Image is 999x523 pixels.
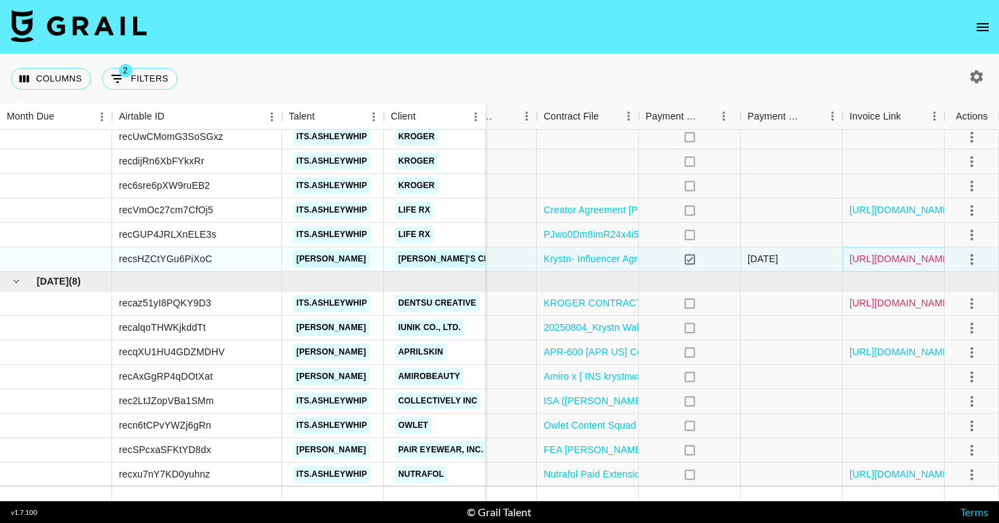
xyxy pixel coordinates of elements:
div: v 1.7.100 [11,508,37,517]
a: its.ashleywhip [293,295,370,312]
button: select merge strategy [960,463,983,486]
div: recqXU1HU4GDZMDHV [119,345,225,359]
div: Month Due [7,103,54,130]
button: Sort [699,107,718,126]
button: Show filters [102,68,177,90]
button: select merge strategy [960,126,983,149]
div: Actions [956,103,988,130]
a: Owlet Content Squad UGC Brief_2025_Updated.pdf [544,418,769,432]
div: recUwCMomG3SoSGxz [119,130,223,143]
a: Kroger [395,177,438,194]
a: [URL][DOMAIN_NAME] [849,467,952,481]
button: Menu [618,106,639,126]
button: Menu [92,107,112,127]
button: Menu [714,106,734,126]
div: recdijRn6XbFYkxRr [119,154,204,168]
div: Talent [282,103,384,130]
button: Sort [416,107,435,126]
a: [PERSON_NAME] [293,319,370,336]
div: Contract File [537,103,639,130]
a: Nutrafol Paid Extension Rights Agreement August_2025_Ashley [PERSON_NAME] 2.pdf [544,467,926,481]
a: APR-600 [APR US] Content Usage Agreement_Krystn copy.pdf [544,345,816,359]
button: select merge strategy [960,341,983,364]
a: Life RX [395,202,434,219]
a: amirobeauty [395,368,463,385]
button: select merge strategy [960,439,983,462]
a: [PERSON_NAME] [293,344,370,361]
button: Sort [803,107,822,126]
a: Nutrafol [395,466,447,483]
a: Creator Agreement [PERSON_NAME] x LifeRX copy.pdf [544,203,786,217]
div: © Grail Talent [467,505,531,519]
a: Amiro x [ INS krystnwalmsley] Influencer Agreement-0826.pdf [544,369,809,383]
a: Krystn- Influencer Agreement Addendum [DATE].pdf [544,252,769,266]
div: 21/07/2025 [748,252,778,266]
button: Menu [466,107,486,127]
div: recAxGgRP4qDOtXat [119,369,213,383]
button: Menu [262,107,282,127]
a: [URL][DOMAIN_NAME] [849,252,952,266]
div: Uniport Contact Email [435,103,537,130]
a: Owlet [395,417,432,434]
button: Menu [364,107,384,127]
div: Payment Sent [646,103,699,130]
button: Select columns [11,68,91,90]
button: Sort [164,107,183,126]
div: Airtable ID [112,103,282,130]
a: 20250804_Krystn Walmsley_IUNIK August Collaboration.pdf [544,321,805,334]
a: [URL][DOMAIN_NAME] [849,296,952,310]
div: rec6sre6pXW9ruEB2 [119,179,210,192]
a: Terms [960,505,988,518]
a: its.ashleywhip [293,393,370,410]
span: [DATE] [37,274,69,288]
a: Dentsu Creative [395,295,480,312]
div: Actions [945,103,999,130]
img: Grail Talent [11,10,147,42]
button: select merge strategy [960,199,983,222]
a: Kroger [395,153,438,170]
button: select merge strategy [960,390,983,413]
a: [PERSON_NAME]'s Choice [395,251,514,268]
div: rec2LtJZopVBa1SMm [119,394,214,408]
div: Invoice Link [849,103,901,130]
button: Sort [599,107,618,126]
a: Pair Eyewear, Inc. [395,441,487,458]
div: Contract File [544,103,599,130]
a: KROGER CONTRACT 2 2.pdf [544,296,674,310]
a: its.ashleywhip [293,202,370,219]
div: Payment Sent Date [741,103,843,130]
a: its.ashleywhip [293,417,370,434]
a: Kroger [395,128,438,145]
button: select merge strategy [960,223,983,247]
button: open drawer [969,14,996,41]
a: ISA ([PERSON_NAME] and Collectively - Dove Self Esteem Project 2025) [DATE].pdf [544,394,912,408]
div: recaz51yI8PQKY9D3 [119,296,211,310]
button: select merge strategy [960,414,983,437]
button: Sort [901,107,920,126]
div: recn6tCPvYWZj6gRn [119,418,211,432]
a: [PERSON_NAME] [293,368,370,385]
a: FEA [PERSON_NAME] x Pair Eyewear 2025 Campaign Agreement.pdf [544,443,849,456]
a: APRILSKIN [395,344,446,361]
div: recVmOc27cm7CfOj5 [119,203,213,217]
div: Talent [289,103,315,130]
a: [PERSON_NAME] [293,441,370,458]
button: select merge strategy [960,292,983,315]
a: its.ashleywhip [293,177,370,194]
a: [URL][DOMAIN_NAME] [849,345,952,359]
a: [URL][DOMAIN_NAME] [849,203,952,217]
div: recsHZCtYGu6PiXoC [119,252,212,266]
span: ( 8 ) [69,274,81,288]
a: [PERSON_NAME] [293,251,370,268]
a: Life RX [395,226,434,243]
button: select merge strategy [960,175,983,198]
button: select merge strategy [960,150,983,173]
button: select merge strategy [960,248,983,271]
div: recalqoTHWKjkddTt [119,321,206,334]
div: recSPcxaSFKtYD8dx [119,443,211,456]
a: IUNIK Co., Ltd. [395,319,464,336]
button: Menu [924,106,945,126]
button: select merge strategy [960,365,983,389]
button: Menu [822,106,843,126]
a: Collectively Inc [395,393,480,410]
